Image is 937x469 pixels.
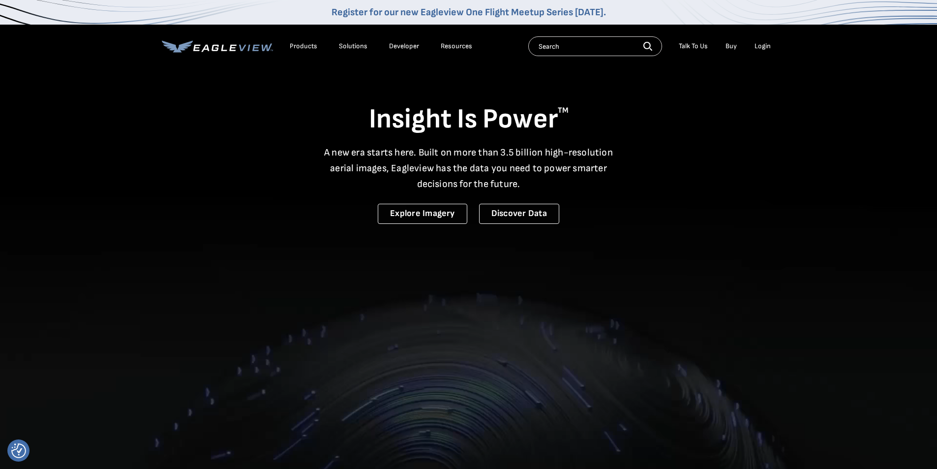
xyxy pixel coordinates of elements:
[441,42,472,51] div: Resources
[528,36,662,56] input: Search
[389,42,419,51] a: Developer
[378,204,467,224] a: Explore Imagery
[332,6,606,18] a: Register for our new Eagleview One Flight Meetup Series [DATE].
[290,42,317,51] div: Products
[11,443,26,458] img: Revisit consent button
[755,42,771,51] div: Login
[725,42,737,51] a: Buy
[679,42,708,51] div: Talk To Us
[339,42,367,51] div: Solutions
[558,106,569,115] sup: TM
[162,102,776,137] h1: Insight Is Power
[11,443,26,458] button: Consent Preferences
[479,204,559,224] a: Discover Data
[318,145,619,192] p: A new era starts here. Built on more than 3.5 billion high-resolution aerial images, Eagleview ha...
